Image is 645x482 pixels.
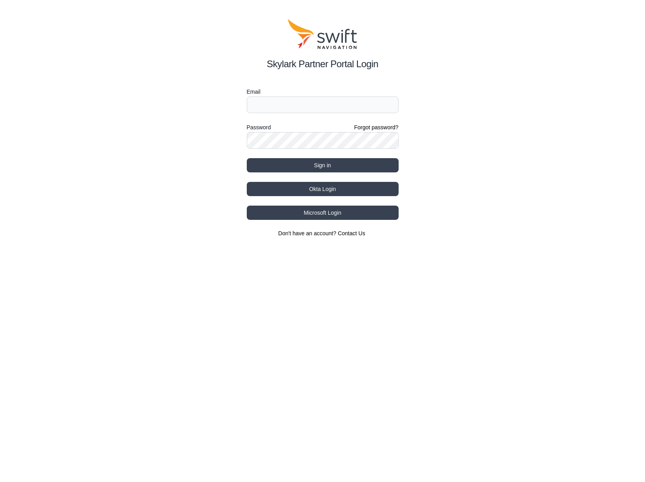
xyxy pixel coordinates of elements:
section: Don't have an account? [247,229,399,237]
a: Contact Us [338,230,365,236]
label: Password [247,123,271,132]
button: Sign in [247,158,399,172]
button: Microsoft Login [247,206,399,220]
h2: Skylark Partner Portal Login [247,57,399,71]
button: Okta Login [247,182,399,196]
label: Email [247,87,399,96]
a: Forgot password? [354,123,398,131]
